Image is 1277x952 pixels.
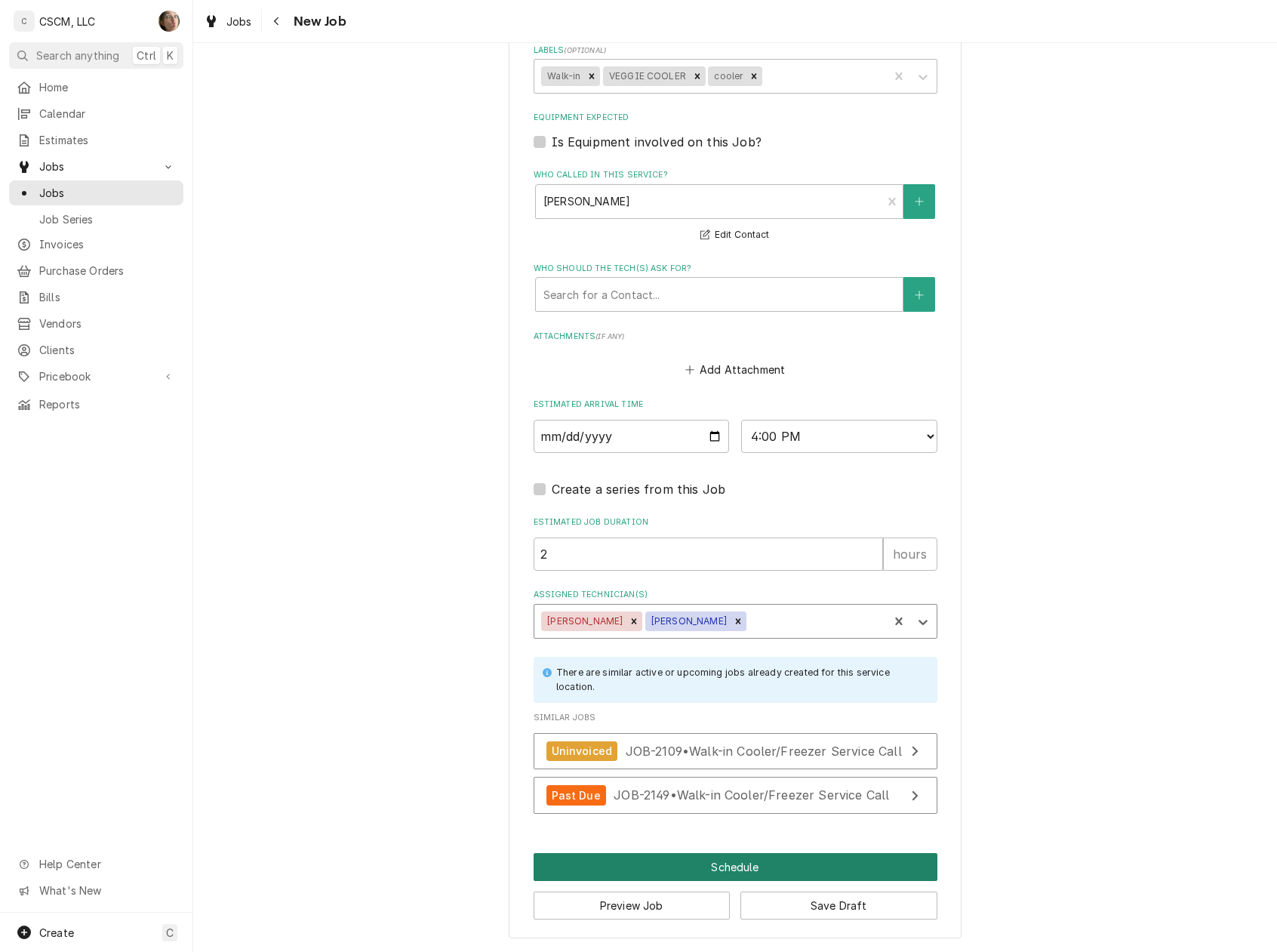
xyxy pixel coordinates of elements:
[534,112,937,150] div: Equipment Expected
[552,133,762,151] label: Is Equipment involved on this Job?
[903,184,935,219] button: Create New Contact
[534,169,937,181] label: Who called in this service?
[9,128,183,153] a: Estimates
[534,712,937,724] span: Similar Jobs
[9,258,183,283] a: Purchase Orders
[39,159,153,174] span: Jobs
[137,48,156,63] span: Ctrl
[534,516,937,528] label: Estimated Job Duration
[546,741,618,762] div: Uninvoiced
[39,342,176,358] span: Clients
[9,285,183,310] a: Bills
[534,853,937,881] div: Button Group Row
[534,399,937,452] div: Estimated Arrival Time
[534,881,937,920] div: Button Group Row
[39,14,95,29] div: CSCM, LLC
[534,45,937,94] div: Labels
[534,331,937,343] label: Attachments
[39,856,174,872] span: Help Center
[9,207,183,232] a: Job Series
[534,263,937,312] div: Who should the tech(s) ask for?
[9,364,183,389] a: Go to Pricebook
[39,396,176,412] span: Reports
[534,589,937,601] label: Assigned Technician(s)
[167,48,174,63] span: K
[9,852,183,877] a: Go to Help Center
[158,11,180,32] div: Serra Heyen's Avatar
[39,106,176,122] span: Calendar
[689,66,706,86] div: Remove VEGGIE COOLER
[541,612,626,631] div: [PERSON_NAME]
[534,45,937,57] label: Labels
[39,316,176,331] span: Vendors
[534,777,937,814] a: View Job
[158,11,180,32] div: SH
[534,733,937,770] a: View Job
[534,420,730,453] input: Date
[903,277,935,312] button: Create New Contact
[39,289,176,305] span: Bills
[626,612,642,631] div: Remove Izaia Bain
[265,9,289,33] button: Navigate back
[39,368,153,384] span: Pricebook
[741,420,937,453] select: Time Select
[9,180,183,205] a: Jobs
[534,589,937,638] div: Assigned Technician(s)
[9,392,183,417] a: Reports
[740,892,937,920] button: Save Draft
[39,211,176,227] span: Job Series
[564,46,606,54] span: ( optional )
[541,66,583,86] div: Walk-in
[9,878,183,903] a: Go to What's New
[39,132,176,148] span: Estimates
[289,11,346,32] span: New Job
[915,290,924,300] svg: Create New Contact
[534,263,937,275] label: Who should the tech(s) ask for?
[534,399,937,411] label: Estimated Arrival Time
[534,892,731,920] button: Preview Job
[603,66,689,86] div: VEGGIE COOLER
[9,154,183,179] a: Go to Jobs
[708,66,746,86] div: cooler
[534,112,937,124] label: Equipment Expected
[534,516,937,570] div: Estimated Job Duration
[39,926,74,939] span: Create
[39,263,176,279] span: Purchase Orders
[746,66,762,86] div: Remove cooler
[14,11,35,32] div: C
[9,232,183,257] a: Invoices
[534,169,937,244] div: Who called in this service?
[645,612,730,631] div: [PERSON_NAME]
[198,9,258,34] a: Jobs
[552,480,726,498] label: Create a series from this Job
[682,359,788,380] button: Add Attachment
[226,14,252,29] span: Jobs
[39,79,176,95] span: Home
[556,666,922,694] div: There are similar active or upcoming jobs already created for this service location.
[698,226,771,245] button: Edit Contact
[9,42,183,69] button: Search anythingCtrlK
[534,712,937,821] div: Similar Jobs
[39,185,176,201] span: Jobs
[730,612,746,631] div: Remove Michal Wall
[915,196,924,207] svg: Create New Contact
[546,785,606,806] div: Past Due
[595,332,624,340] span: ( if any )
[166,925,174,941] span: C
[534,853,937,881] button: Schedule
[9,311,183,336] a: Vendors
[9,101,183,126] a: Calendar
[626,743,902,758] span: JOB-2109 • Walk-in Cooler/Freezer Service Call
[883,538,937,571] div: hours
[36,48,119,63] span: Search anything
[39,236,176,252] span: Invoices
[39,883,174,898] span: What's New
[614,787,889,803] span: JOB-2149 • Walk-in Cooler/Freezer Service Call
[534,331,937,380] div: Attachments
[534,853,937,920] div: Button Group
[9,75,183,100] a: Home
[9,337,183,362] a: Clients
[583,66,600,86] div: Remove Walk-in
